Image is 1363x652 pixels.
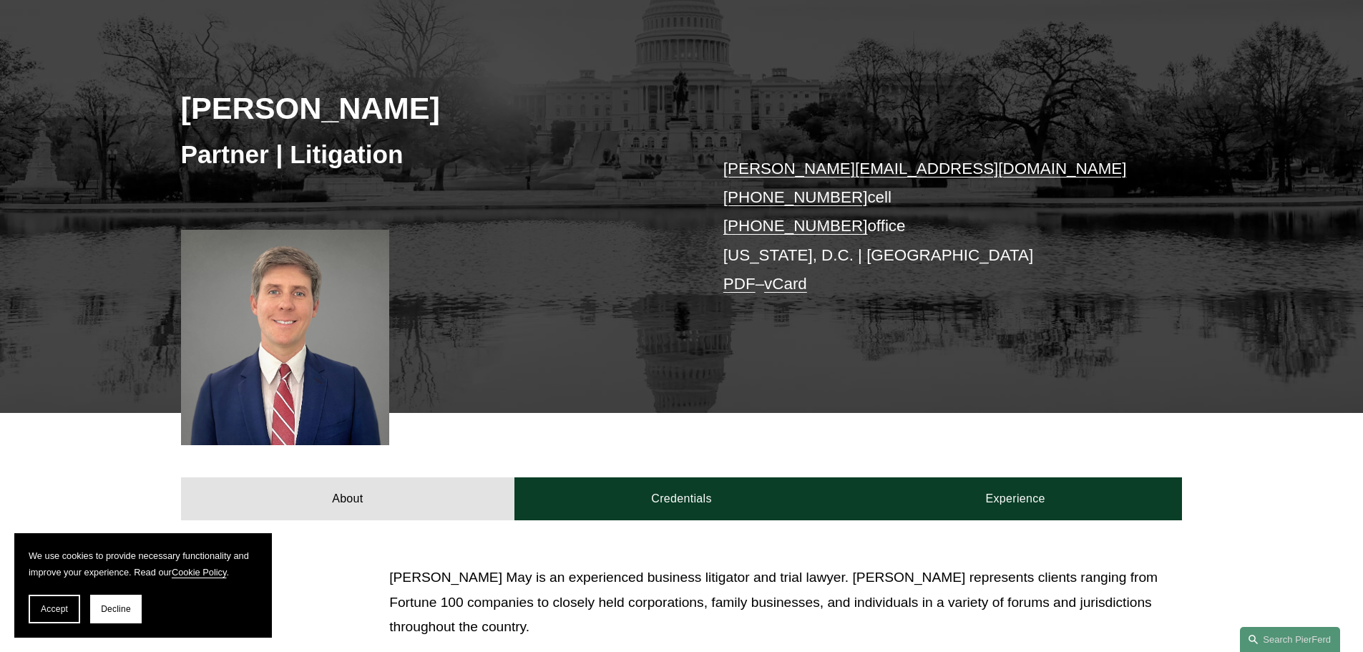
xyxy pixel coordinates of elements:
[29,595,80,623] button: Accept
[1240,627,1340,652] a: Search this site
[181,139,682,170] h3: Partner | Litigation
[90,595,142,623] button: Decline
[514,477,849,520] a: Credentials
[723,188,868,206] a: [PHONE_NUMBER]
[101,604,131,614] span: Decline
[41,604,68,614] span: Accept
[723,155,1140,299] p: cell office [US_STATE], D.C. | [GEOGRAPHIC_DATA] –
[181,89,682,127] h2: [PERSON_NAME]
[764,275,807,293] a: vCard
[723,275,756,293] a: PDF
[181,477,515,520] a: About
[29,548,258,580] p: We use cookies to provide necessary functionality and improve your experience. Read our .
[723,217,868,235] a: [PHONE_NUMBER]
[14,533,272,638] section: Cookie banner
[172,567,227,578] a: Cookie Policy
[723,160,1127,177] a: [PERSON_NAME][EMAIL_ADDRESS][DOMAIN_NAME]
[389,565,1182,640] p: [PERSON_NAME] May is an experienced business litigator and trial lawyer. [PERSON_NAME] represents...
[849,477,1183,520] a: Experience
